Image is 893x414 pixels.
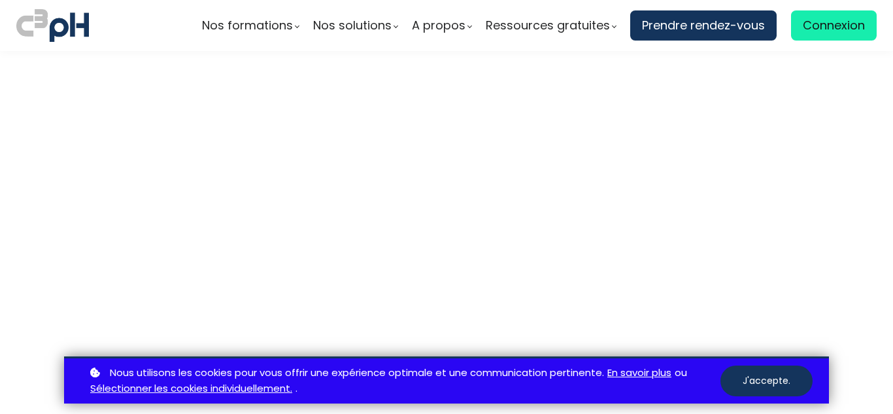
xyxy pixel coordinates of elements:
span: A propos [412,16,465,35]
span: Prendre rendez-vous [642,16,765,35]
span: Nous utilisons les cookies pour vous offrir une expérience optimale et une communication pertinente. [110,365,604,381]
span: Nos formations [202,16,293,35]
span: Connexion [803,16,865,35]
span: Ressources gratuites [486,16,610,35]
a: Sélectionner les cookies individuellement. [90,381,292,397]
p: ou . [87,365,720,398]
a: Connexion [791,10,877,41]
img: logo C3PH [16,7,89,44]
a: En savoir plus [607,365,671,381]
button: J'accepte. [720,366,813,396]
a: Prendre rendez-vous [630,10,777,41]
span: Nos solutions [313,16,392,35]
